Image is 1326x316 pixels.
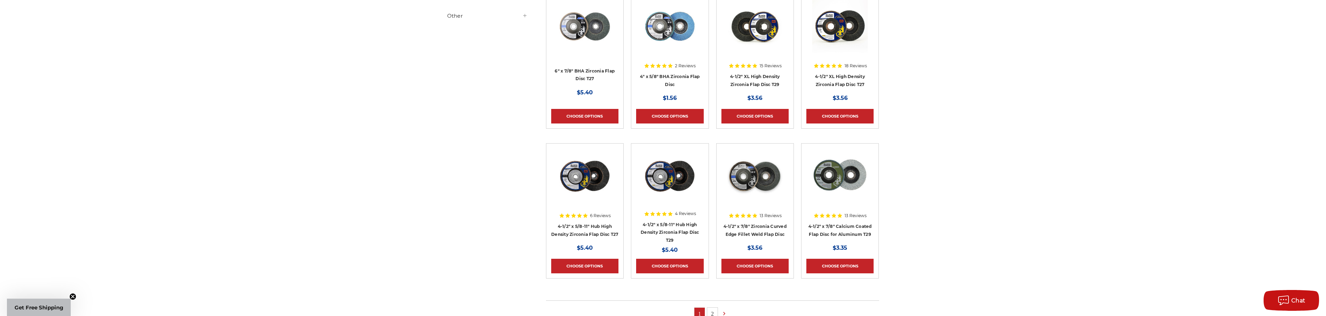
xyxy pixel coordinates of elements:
a: high density flap disc with screw hub [551,148,618,216]
img: high density flap disc with screw hub [557,148,613,204]
a: BHA 4-1/2 Inch Flap Disc for Aluminum [806,148,874,216]
a: 6" x 7/8" BHA Zirconia Flap Disc T27 [555,68,615,82]
span: $3.35 [833,245,847,251]
a: Choose Options [551,259,618,273]
div: Get Free ShippingClose teaser [7,299,71,316]
a: 4-1/2" x 5/8-11" Hub High Density Zirconia Flap Disc T27 [551,224,618,237]
a: Black Hawk Abrasives 4.5 inch curved edge flap disc [721,148,789,216]
span: Chat [1291,297,1306,304]
button: Chat [1264,290,1319,311]
span: 13 Reviews [844,214,867,218]
span: $3.56 [747,95,762,101]
span: $5.40 [577,245,593,251]
span: $1.56 [663,95,677,101]
span: $3.56 [833,95,848,101]
span: Get Free Shipping [15,304,63,311]
span: 2 Reviews [675,64,696,68]
span: 18 Reviews [844,64,867,68]
span: 15 Reviews [760,64,782,68]
a: Choose Options [721,259,789,273]
span: $3.56 [747,245,762,251]
a: 4-1/2" x 5/8-11" Hub High Density Zirconia Flap Disc T29 [641,222,699,243]
span: 6 Reviews [590,214,611,218]
a: Choose Options [806,259,874,273]
button: Close teaser [69,293,76,300]
a: Choose Options [636,259,703,273]
a: 4-1/2" XL High Density Zirconia Flap Disc T27 [815,74,865,87]
span: $5.40 [662,247,678,253]
span: 13 Reviews [760,214,782,218]
a: Choose Options [551,109,618,123]
a: 4-1/2" x 7/8" Zirconia Curved Edge Fillet Weld Flap Disc [723,224,787,237]
span: $5.40 [577,89,593,96]
a: Choose Options [806,109,874,123]
img: BHA 4-1/2 Inch Flap Disc for Aluminum [812,148,868,204]
a: 4" x 5/8" BHA Zirconia Flap Disc [640,74,700,87]
a: 4-1/2" XL High Density Zirconia Flap Disc T29 [730,74,780,87]
h5: Other [447,12,528,20]
img: Zirconia flap disc with screw hub [642,148,697,204]
a: Zirconia flap disc with screw hub [636,148,703,216]
a: Choose Options [636,109,703,123]
img: Black Hawk Abrasives 4.5 inch curved edge flap disc [727,148,783,204]
a: 4-1/2" x 7/8" Calcium Coated Flap Disc for Aluminum T29 [808,224,872,237]
a: Choose Options [721,109,789,123]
